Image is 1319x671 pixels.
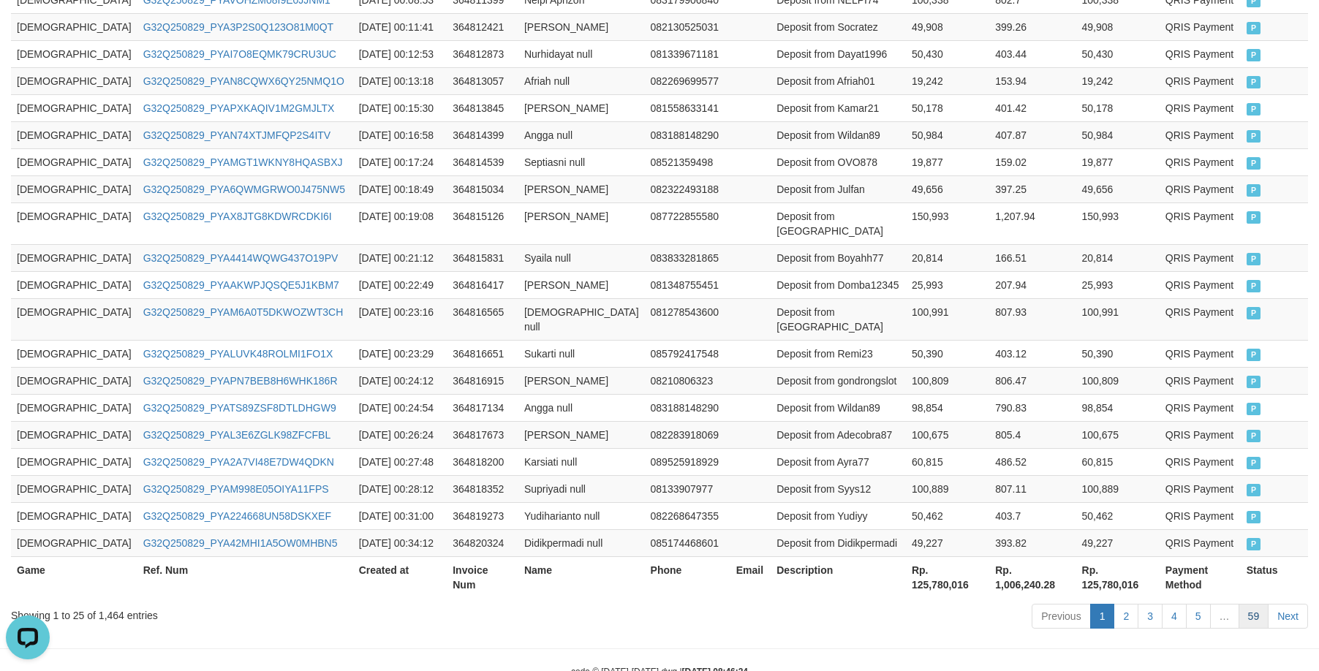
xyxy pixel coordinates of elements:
td: QRIS Payment [1160,421,1241,448]
td: Deposit from Wildan89 [771,394,906,421]
a: G32Q250829_PYAX8JTG8KDWRCDKI6I [143,211,332,222]
td: 364813845 [447,94,518,121]
th: Description [771,556,906,598]
td: Deposit from OVO878 [771,148,906,175]
td: QRIS Payment [1160,271,1241,298]
td: [DATE] 00:24:54 [353,394,447,421]
td: [DEMOGRAPHIC_DATA] [11,13,137,40]
td: [DATE] 00:19:08 [353,202,447,244]
th: Phone [645,556,730,598]
td: Angga null [518,121,645,148]
td: [DEMOGRAPHIC_DATA] [11,298,137,340]
td: QRIS Payment [1160,175,1241,202]
th: Invoice Num [447,556,518,598]
td: 364816565 [447,298,518,340]
span: PAID [1247,157,1261,170]
a: G32Q250829_PYA42MHI1A5OW0MHBN5 [143,537,338,549]
td: [DEMOGRAPHIC_DATA] [11,67,137,94]
td: [DATE] 00:18:49 [353,175,447,202]
td: QRIS Payment [1160,40,1241,67]
td: 19,242 [906,67,989,94]
a: 59 [1239,604,1269,629]
td: [DATE] 00:22:49 [353,271,447,298]
th: Name [518,556,645,598]
td: [DATE] 00:16:58 [353,121,447,148]
td: 805.4 [989,421,1076,448]
td: 100,889 [1076,475,1160,502]
td: 50,984 [906,121,989,148]
td: 49,908 [906,13,989,40]
td: 364819273 [447,502,518,529]
td: [DEMOGRAPHIC_DATA] [11,340,137,367]
td: 50,984 [1076,121,1160,148]
td: [DEMOGRAPHIC_DATA] [11,421,137,448]
td: 50,178 [906,94,989,121]
th: Rp. 125,780,016 [1076,556,1160,598]
td: 364813057 [447,67,518,94]
td: Deposit from Domba12345 [771,271,906,298]
td: Deposit from Boyahh77 [771,244,906,271]
td: 20,814 [906,244,989,271]
a: 4 [1162,604,1187,629]
td: 087722855580 [645,202,730,244]
td: QRIS Payment [1160,367,1241,394]
button: Open LiveChat chat widget [6,6,50,50]
td: [DATE] 00:13:18 [353,67,447,94]
td: 364816651 [447,340,518,367]
span: PAID [1247,130,1261,143]
td: Didikpermadi null [518,529,645,556]
td: [DATE] 00:26:24 [353,421,447,448]
a: 1 [1090,604,1115,629]
td: 98,854 [1076,394,1160,421]
td: Sukarti null [518,340,645,367]
a: G32Q250829_PYAMGT1WKNY8HQASBXJ [143,156,343,168]
td: Deposit from Adecobra87 [771,421,906,448]
td: 25,993 [1076,271,1160,298]
td: 60,815 [906,448,989,475]
a: G32Q250829_PYA3P2S0Q123O81M0QT [143,21,333,33]
td: [DATE] 00:28:12 [353,475,447,502]
a: G32Q250829_PYATS89ZSF8DTLDHGW9 [143,402,336,414]
td: QRIS Payment [1160,502,1241,529]
td: 150,993 [906,202,989,244]
td: 486.52 [989,448,1076,475]
span: PAID [1247,280,1261,292]
span: PAID [1247,376,1261,388]
td: [DATE] 00:24:12 [353,367,447,394]
td: Deposit from Ayra77 [771,448,906,475]
td: 364814399 [447,121,518,148]
td: 49,656 [1076,175,1160,202]
td: 403.44 [989,40,1076,67]
td: QRIS Payment [1160,121,1241,148]
td: [DEMOGRAPHIC_DATA] [11,502,137,529]
td: [DEMOGRAPHIC_DATA] [11,448,137,475]
td: [DEMOGRAPHIC_DATA] [11,271,137,298]
a: G32Q250829_PYAN8CQWX6QY25NMQ1O [143,75,344,87]
td: QRIS Payment [1160,448,1241,475]
th: Status [1241,556,1308,598]
td: Karsiati null [518,448,645,475]
a: Next [1268,604,1308,629]
td: 364816417 [447,271,518,298]
td: [PERSON_NAME] [518,271,645,298]
td: 50,430 [1076,40,1160,67]
td: 364815126 [447,202,518,244]
td: 100,675 [906,421,989,448]
span: PAID [1247,253,1261,265]
td: 364820324 [447,529,518,556]
td: 100,991 [1076,298,1160,340]
td: 364815034 [447,175,518,202]
td: 364817673 [447,421,518,448]
td: 98,854 [906,394,989,421]
td: Deposit from Syys12 [771,475,906,502]
td: 083833281865 [645,244,730,271]
td: Deposit from Julfan [771,175,906,202]
td: 49,656 [906,175,989,202]
td: 082268647355 [645,502,730,529]
span: PAID [1247,403,1261,415]
span: PAID [1247,307,1261,319]
td: 085174468601 [645,529,730,556]
td: 807.93 [989,298,1076,340]
th: Rp. 1,006,240.28 [989,556,1076,598]
td: 083188148290 [645,394,730,421]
